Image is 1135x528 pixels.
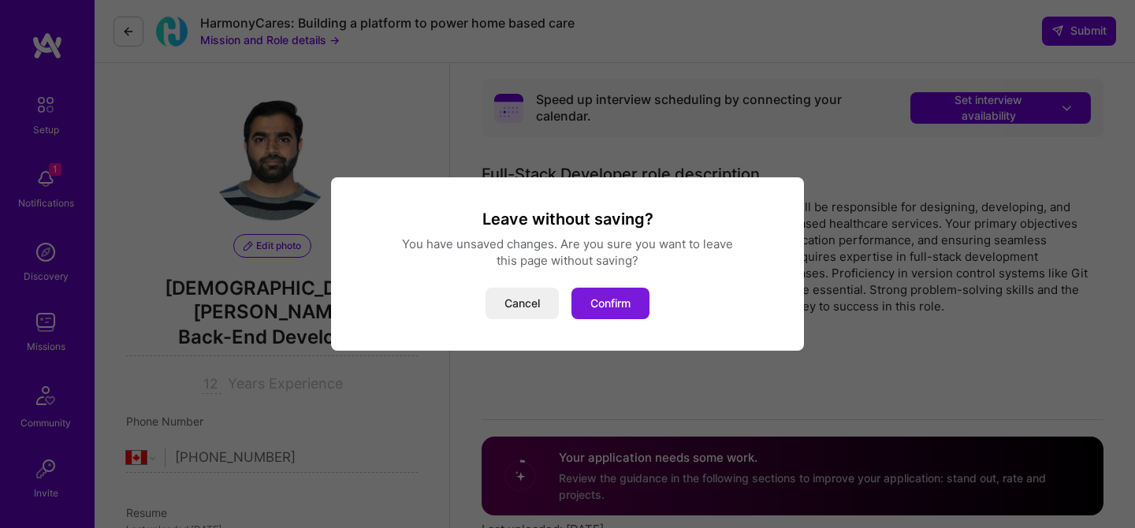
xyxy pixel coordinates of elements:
[571,288,649,319] button: Confirm
[331,177,804,351] div: modal
[350,252,785,269] div: this page without saving?
[350,209,785,229] h3: Leave without saving?
[486,288,559,319] button: Cancel
[350,236,785,252] div: You have unsaved changes. Are you sure you want to leave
